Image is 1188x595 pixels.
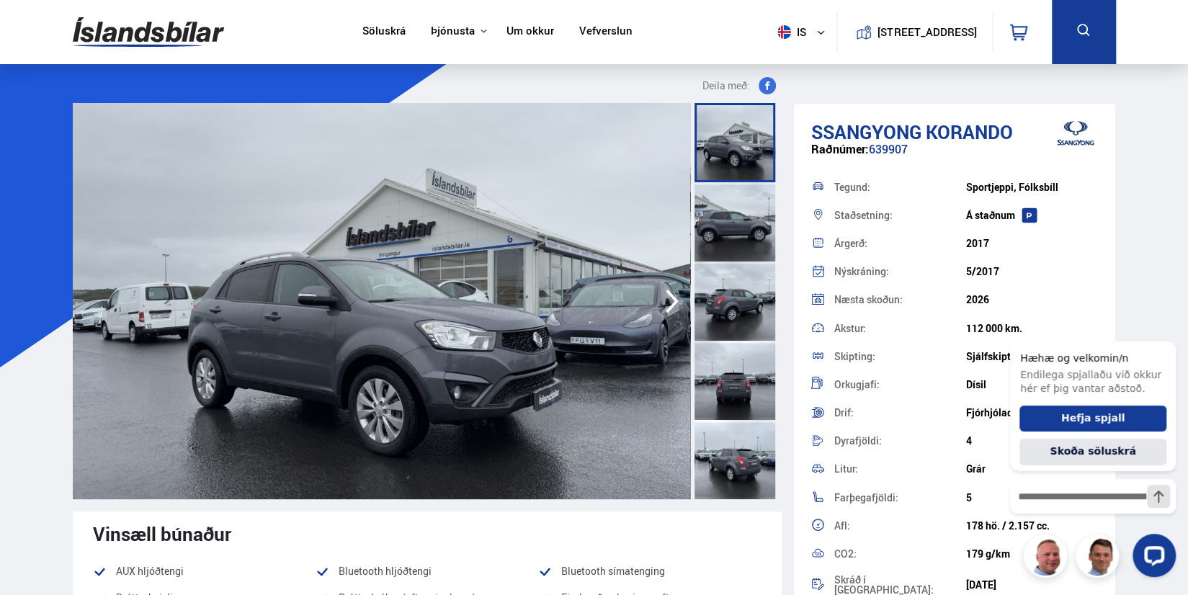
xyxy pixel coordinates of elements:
[966,463,1098,475] div: Grár
[834,521,966,531] div: Afl:
[966,182,1098,193] div: Sportjeppi, Fólksbíll
[834,408,966,418] div: Drif:
[834,464,966,474] div: Litur:
[506,24,554,40] a: Um okkur
[834,549,966,559] div: CO2:
[834,575,966,595] div: Skráð í [GEOGRAPHIC_DATA]:
[966,323,1098,334] div: 112 000 km.
[999,316,1182,589] iframe: LiveChat chat widget
[702,77,750,94] span: Deila með:
[811,141,869,157] span: Raðnúmer:
[834,238,966,249] div: Árgerð:
[93,523,762,545] div: Vinsæll búnaður
[772,11,836,53] button: is
[966,435,1098,447] div: 4
[1047,111,1104,156] img: brand logo
[834,182,966,192] div: Tegund:
[538,563,761,580] li: Bluetooth símatenging
[811,119,921,145] span: Ssangyong
[777,25,791,39] img: svg+xml;base64,PHN2ZyB4bWxucz0iaHR0cDovL3d3dy53My5vcmcvMjAwMC9zdmciIHdpZHRoPSI1MTIiIGhlaWdodD0iNT...
[966,351,1098,362] div: Sjálfskipting
[834,352,966,362] div: Skipting:
[834,295,966,305] div: Næsta skoðun:
[966,548,1098,560] div: 179 g/km
[834,210,966,220] div: Staðsetning:
[697,77,782,94] button: Deila með:
[772,25,808,39] span: is
[93,563,316,580] li: AUX hljóðtengi
[316,563,538,580] li: Bluetooth hljóðtengi
[844,12,984,53] a: [STREET_ADDRESS]
[966,520,1098,532] div: 178 hö. / 2.157 cc.
[834,493,966,503] div: Farþegafjöldi:
[834,380,966,390] div: Orkugjafi:
[966,266,1098,277] div: 5/2017
[966,579,1098,591] div: [DATE]
[834,267,966,277] div: Nýskráning:
[966,210,1098,221] div: Á staðnum
[73,9,224,55] img: G0Ugv5HjCgRt.svg
[73,103,690,499] img: 3132311.jpeg
[966,379,1098,390] div: Dísil
[362,24,406,40] a: Söluskrá
[966,407,1098,419] div: Fjórhjóladrif
[431,24,475,38] button: Þjónusta
[883,26,971,38] button: [STREET_ADDRESS]
[834,436,966,446] div: Dyrafjöldi:
[966,294,1098,305] div: 2026
[926,119,1013,145] span: Korando
[834,323,966,334] div: Akstur:
[966,238,1098,249] div: 2017
[966,492,1098,504] div: 5
[811,143,1099,171] div: 639907
[579,24,633,40] a: Vefverslun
